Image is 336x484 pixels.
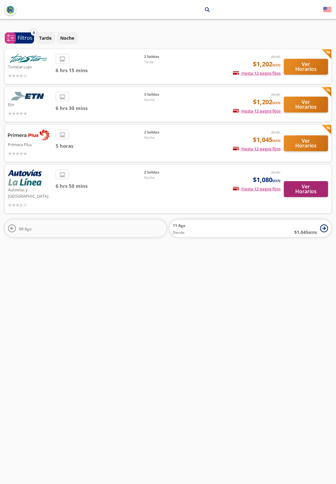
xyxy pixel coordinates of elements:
span: $ 1,045 [294,229,317,235]
span: 11 Ago [173,223,185,228]
button: 11 AgoDesde:$1,045MXN [170,220,331,237]
span: $1,202 [253,59,281,69]
span: Hasta 12 pagos fijos [233,186,281,192]
em: desde: [271,54,281,59]
span: 6 hrs 30 mins [56,105,144,112]
p: [GEOGRAPHIC_DATA] [155,6,200,13]
button: Ver Horarios [284,59,328,75]
button: back [5,4,16,15]
span: Hasta 12 pagos fijos [233,108,281,114]
span: 0 [33,30,35,36]
small: MXN [272,138,281,143]
small: MXN [272,63,281,67]
span: Desde: [173,230,185,235]
button: Ver Horarios [284,97,328,112]
em: desde: [271,92,281,97]
span: Hasta 12 pagos fijos [233,146,281,152]
span: 2 Salidas [144,130,189,135]
span: 6 hrs 15 mins [56,67,144,74]
p: Filtros [17,34,32,42]
span: $1,202 [253,97,281,107]
span: 5 horas [56,142,144,150]
small: MXN [308,230,317,235]
img: Etn [8,92,49,100]
p: Etn [8,100,52,108]
span: 09 Ago [19,226,31,232]
p: Noche [60,35,74,41]
span: Hasta 12 pagos fijos [233,70,281,76]
span: 3 Salidas [144,92,189,97]
span: Noche [144,175,189,181]
button: 0Filtros [5,32,34,44]
em: desde: [271,130,281,134]
button: Tarde [36,32,55,44]
p: Primera Plus [8,140,52,148]
img: Primera Plus [8,130,49,140]
button: Noche [57,32,78,44]
span: $1,080 [253,175,281,185]
button: English [323,6,331,14]
p: Turistar Lujo [8,63,52,70]
small: MXN [272,100,281,105]
p: Tarde [39,35,52,41]
button: Ver Horarios [284,135,328,151]
span: 6 hrs 50 mins [56,182,144,190]
span: Tarde [144,59,189,65]
span: 2 Salidas [144,170,189,175]
p: Autovías y [GEOGRAPHIC_DATA] [8,186,52,199]
p: Uruapan [128,6,147,13]
span: $1,045 [253,135,281,145]
span: Noche [144,135,189,140]
small: MXN [272,178,281,183]
span: 2 Salidas [144,54,189,59]
span: Noche [144,97,189,103]
button: 09 Ago [5,220,166,237]
img: Autovías y La Línea [8,170,42,186]
img: Turistar Lujo [8,54,49,63]
button: Ver Horarios [284,181,328,197]
em: desde: [271,170,281,174]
